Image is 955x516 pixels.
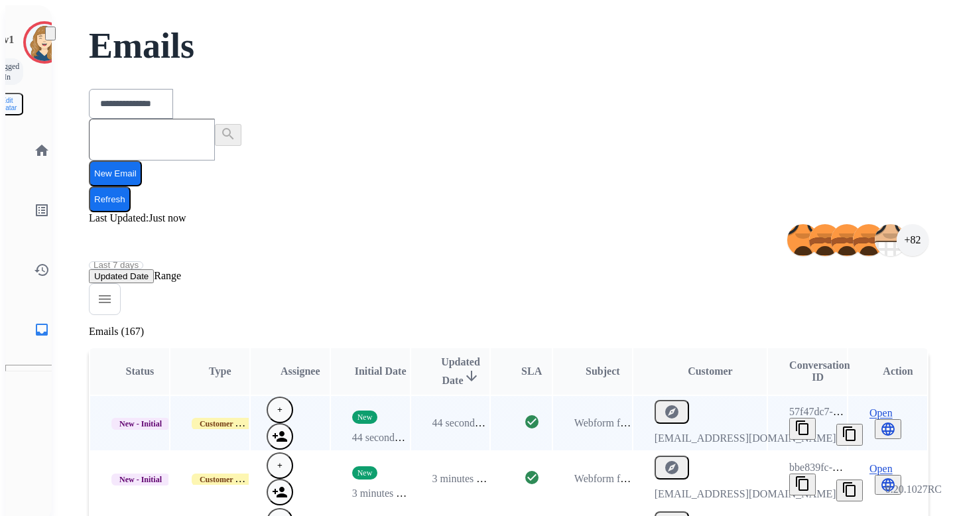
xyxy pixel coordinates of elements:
[272,484,288,500] mat-icon: person_add
[272,428,288,444] mat-icon: person_add
[869,463,893,475] span: Open
[352,466,378,480] p: New
[795,476,810,491] mat-icon: content_copy
[34,262,50,278] mat-icon: history
[880,421,896,437] mat-icon: language
[94,263,139,268] span: Last 7 days
[869,407,893,419] span: Open
[34,202,50,218] mat-icon: list_alt
[464,368,479,384] mat-icon: arrow_downward
[89,269,154,283] button: Updated Date
[277,460,283,470] span: +
[149,212,186,224] span: Just now
[97,291,113,307] mat-icon: menu
[842,426,858,442] mat-icon: content_copy
[111,474,170,485] span: New - Initial
[574,473,871,484] span: Webform from [EMAIL_ADDRESS][DOMAIN_NAME] on [DATE]
[34,322,50,338] mat-icon: inbox
[880,477,896,493] mat-icon: language
[664,460,680,476] mat-icon: explore
[352,432,417,443] span: 44 seconds ago
[848,348,927,395] th: Action
[281,365,320,377] span: Assignee
[655,432,836,444] span: [EMAIL_ADDRESS][DOMAIN_NAME]
[524,414,540,430] mat-icon: check_circle
[524,470,540,485] mat-icon: check_circle
[574,417,871,428] span: Webform from [EMAIL_ADDRESS][DOMAIN_NAME] on [DATE]
[209,365,231,377] span: Type
[277,405,283,415] span: +
[586,365,620,377] span: Subject
[441,356,480,386] span: Updated Date
[352,487,412,499] span: 3 minutes ago
[89,212,149,224] span: Last Updated:
[521,365,542,377] span: SLA
[192,474,271,485] span: Customer Support
[432,417,497,428] span: 44 seconds ago
[89,261,143,269] button: Last 7 days
[432,473,492,484] span: 3 minutes ago
[192,418,271,430] span: Customer Support
[664,404,680,420] mat-icon: explore
[34,143,50,159] mat-icon: home
[897,224,928,256] div: +82
[126,365,155,377] span: Status
[842,482,858,497] mat-icon: content_copy
[89,270,181,281] span: Range
[89,32,928,59] h2: Emails
[885,482,942,497] p: 0.20.1027RC
[688,365,733,377] span: Customer
[267,452,293,479] button: +
[655,488,836,499] span: [EMAIL_ADDRESS][DOMAIN_NAME]
[26,24,63,61] img: avatar
[111,418,170,430] span: New - Initial
[795,420,810,436] mat-icon: content_copy
[789,359,850,383] span: Conversation ID
[355,365,407,377] span: Initial Date
[220,126,236,142] mat-icon: search
[89,326,928,338] p: Emails (167)
[267,397,293,423] button: +
[352,411,378,424] p: New
[89,186,131,212] button: Refresh
[89,161,142,186] button: New Email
